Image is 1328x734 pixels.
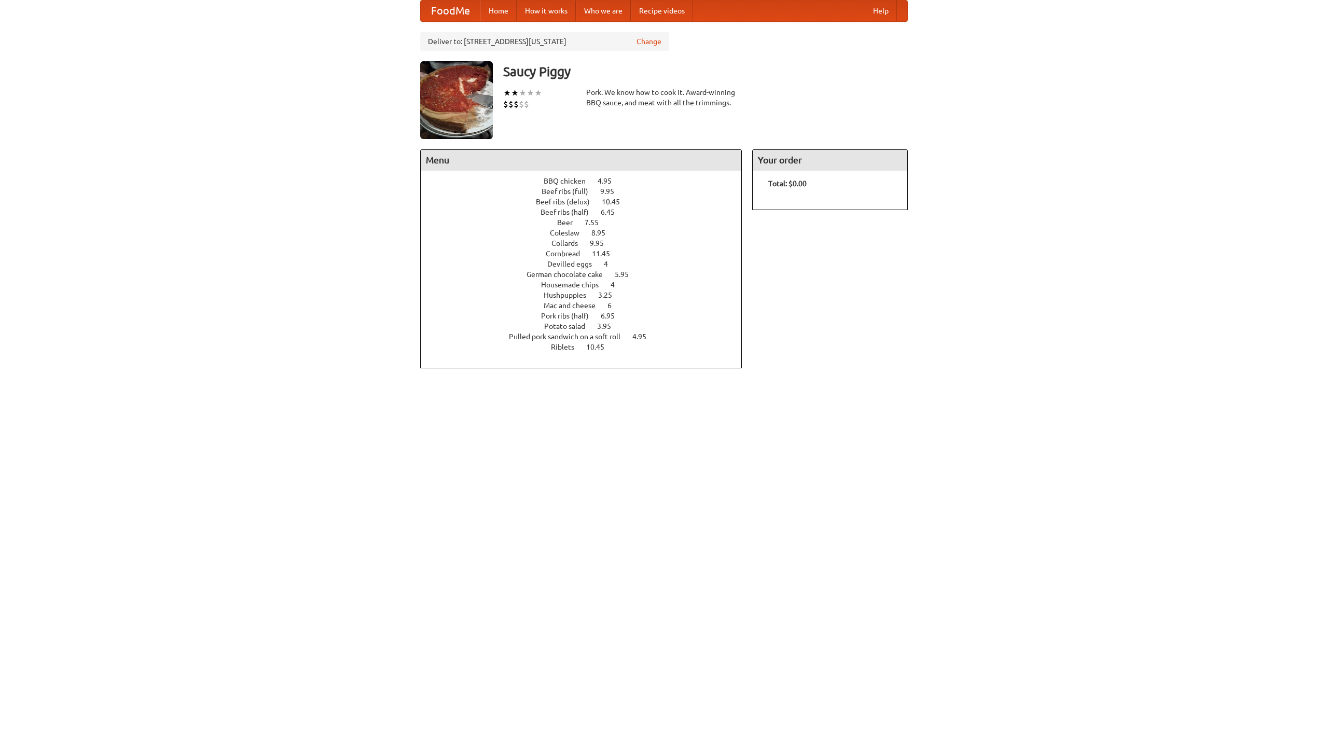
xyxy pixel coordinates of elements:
li: $ [524,99,529,110]
a: Who we are [576,1,631,21]
img: angular.jpg [420,61,493,139]
span: Mac and cheese [544,301,606,310]
a: Cornbread 11.45 [546,250,629,258]
a: Collards 9.95 [551,239,623,247]
span: Beer [557,218,583,227]
span: 4 [611,281,625,289]
a: Recipe videos [631,1,693,21]
span: 8.95 [591,229,616,237]
li: $ [514,99,519,110]
div: Deliver to: [STREET_ADDRESS][US_STATE] [420,32,669,51]
a: Pork ribs (half) 6.95 [541,312,634,320]
li: ★ [527,87,534,99]
span: 3.25 [598,291,622,299]
span: 3.95 [597,322,621,330]
span: German chocolate cake [527,270,613,279]
span: Beef ribs (half) [541,208,599,216]
span: 5.95 [615,270,639,279]
span: 10.45 [602,198,630,206]
span: 7.55 [585,218,609,227]
a: FoodMe [421,1,480,21]
a: Coleslaw 8.95 [550,229,625,237]
a: Help [865,1,897,21]
a: How it works [517,1,576,21]
a: Beef ribs (delux) 10.45 [536,198,639,206]
a: Beef ribs (half) 6.45 [541,208,634,216]
li: $ [508,99,514,110]
a: Beer 7.55 [557,218,618,227]
span: Potato salad [544,322,596,330]
a: Hushpuppies 3.25 [544,291,631,299]
span: BBQ chicken [544,177,596,185]
span: 4 [604,260,618,268]
span: Coleslaw [550,229,590,237]
span: Collards [551,239,588,247]
span: Beef ribs (full) [542,187,599,196]
span: 10.45 [586,343,615,351]
a: Change [637,36,661,47]
a: Devilled eggs 4 [547,260,627,268]
span: 6.45 [601,208,625,216]
a: German chocolate cake 5.95 [527,270,648,279]
span: 9.95 [590,239,614,247]
a: Riblets 10.45 [551,343,624,351]
h4: Your order [753,150,907,171]
li: ★ [503,87,511,99]
span: 6 [607,301,622,310]
span: Housemade chips [541,281,609,289]
span: 11.45 [592,250,620,258]
b: Total: $0.00 [768,179,807,188]
a: Pulled pork sandwich on a soft roll 4.95 [509,333,666,341]
span: Pulled pork sandwich on a soft roll [509,333,631,341]
a: Beef ribs (full) 9.95 [542,187,633,196]
span: Hushpuppies [544,291,597,299]
span: Pork ribs (half) [541,312,599,320]
span: Riblets [551,343,585,351]
div: Pork. We know how to cook it. Award-winning BBQ sauce, and meat with all the trimmings. [586,87,742,108]
span: Devilled eggs [547,260,602,268]
span: 4.95 [632,333,657,341]
a: Potato salad 3.95 [544,322,630,330]
li: ★ [511,87,519,99]
span: Beef ribs (delux) [536,198,600,206]
a: Mac and cheese 6 [544,301,631,310]
span: 4.95 [598,177,622,185]
h4: Menu [421,150,741,171]
li: ★ [519,87,527,99]
a: Housemade chips 4 [541,281,634,289]
h3: Saucy Piggy [503,61,908,82]
a: Home [480,1,517,21]
span: Cornbread [546,250,590,258]
span: 9.95 [600,187,625,196]
li: $ [503,99,508,110]
li: ★ [534,87,542,99]
span: 6.95 [601,312,625,320]
li: $ [519,99,524,110]
a: BBQ chicken 4.95 [544,177,631,185]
